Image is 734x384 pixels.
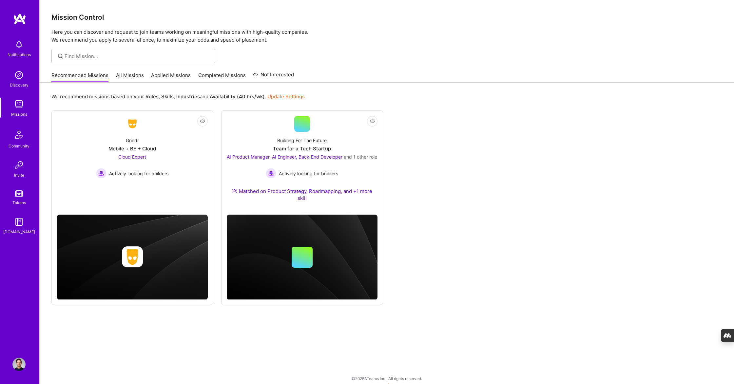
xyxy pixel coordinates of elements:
[12,68,26,82] img: discovery
[51,13,722,21] h3: Mission Control
[126,137,139,144] div: Grindr
[12,38,26,51] img: bell
[161,93,174,100] b: Skills
[118,154,146,160] span: Cloud Expert
[12,199,26,206] div: Tokens
[198,72,246,83] a: Completed Missions
[12,215,26,228] img: guide book
[266,168,276,179] img: Actively looking for builders
[57,116,208,205] a: Company LogoGrindrMobile + BE + CloudCloud Expert Actively looking for buildersActively looking f...
[57,215,208,300] img: cover
[277,137,327,144] div: Building For The Future
[11,127,27,143] img: Community
[125,118,140,130] img: Company Logo
[253,71,294,83] a: Not Interested
[15,190,23,197] img: tokens
[108,145,156,152] div: Mobile + BE + Cloud
[13,13,26,25] img: logo
[3,228,35,235] div: [DOMAIN_NAME]
[12,159,26,172] img: Invite
[57,52,64,60] i: icon SearchGrey
[344,154,377,160] span: and 1 other role
[65,53,210,60] input: Find Mission...
[12,358,26,371] img: User Avatar
[145,93,159,100] b: Roles
[8,51,31,58] div: Notifications
[370,119,375,124] i: icon EyeClosed
[122,246,143,267] img: Company logo
[279,170,338,177] span: Actively looking for builders
[9,143,29,149] div: Community
[10,82,29,88] div: Discovery
[11,358,27,371] a: User Avatar
[267,93,305,100] a: Update Settings
[200,119,205,124] i: icon EyeClosed
[176,93,200,100] b: Industries
[151,72,191,83] a: Applied Missions
[96,168,106,179] img: Actively looking for builders
[227,116,377,209] a: Building For The FutureTeam for a Tech StartupAI Product Manager, AI Engineer, Back-End Developer...
[227,215,377,300] img: cover
[12,98,26,111] img: teamwork
[14,172,24,179] div: Invite
[273,145,331,152] div: Team for a Tech Startup
[210,93,265,100] b: Availability (40 hrs/wk)
[227,154,342,160] span: AI Product Manager, AI Engineer, Back-End Developer
[116,72,144,83] a: All Missions
[51,72,108,83] a: Recommended Missions
[109,170,168,177] span: Actively looking for builders
[51,93,305,100] p: We recommend missions based on your , , and .
[227,188,377,202] div: Matched on Product Strategy, Roadmapping, and +1 more skill
[11,111,27,118] div: Missions
[51,28,722,44] p: Here you can discover and request to join teams working on meaningful missions with high-quality ...
[232,188,237,193] img: Ateam Purple Icon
